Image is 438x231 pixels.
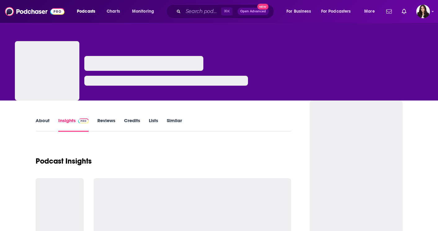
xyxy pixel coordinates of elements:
span: Monitoring [132,7,154,16]
span: For Podcasters [321,7,351,16]
span: For Business [286,7,311,16]
span: ⌘ K [221,7,232,15]
span: Podcasts [77,7,95,16]
span: Open Advanced [240,10,266,13]
a: Credits [124,118,140,132]
h1: Podcast Insights [36,156,92,166]
img: Podchaser - Follow, Share and Rate Podcasts [5,6,64,17]
img: Podchaser Pro [78,118,89,123]
a: Charts [103,6,124,16]
button: open menu [128,6,162,16]
button: open menu [360,6,383,16]
a: Show notifications dropdown [399,6,409,17]
span: Charts [107,7,120,16]
a: Lists [149,118,158,132]
a: Similar [167,118,182,132]
button: Open AdvancedNew [237,8,269,15]
a: InsightsPodchaser Pro [58,118,89,132]
a: About [36,118,50,132]
input: Search podcasts, credits, & more... [183,6,221,16]
button: Show profile menu [416,5,430,18]
div: Search podcasts, credits, & more... [172,4,280,19]
img: User Profile [416,5,430,18]
span: More [364,7,375,16]
a: Reviews [97,118,115,132]
span: New [257,4,268,10]
button: open menu [73,6,103,16]
button: open menu [282,6,319,16]
button: open menu [317,6,360,16]
span: Logged in as RebeccaShapiro [416,5,430,18]
a: Show notifications dropdown [384,6,394,17]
